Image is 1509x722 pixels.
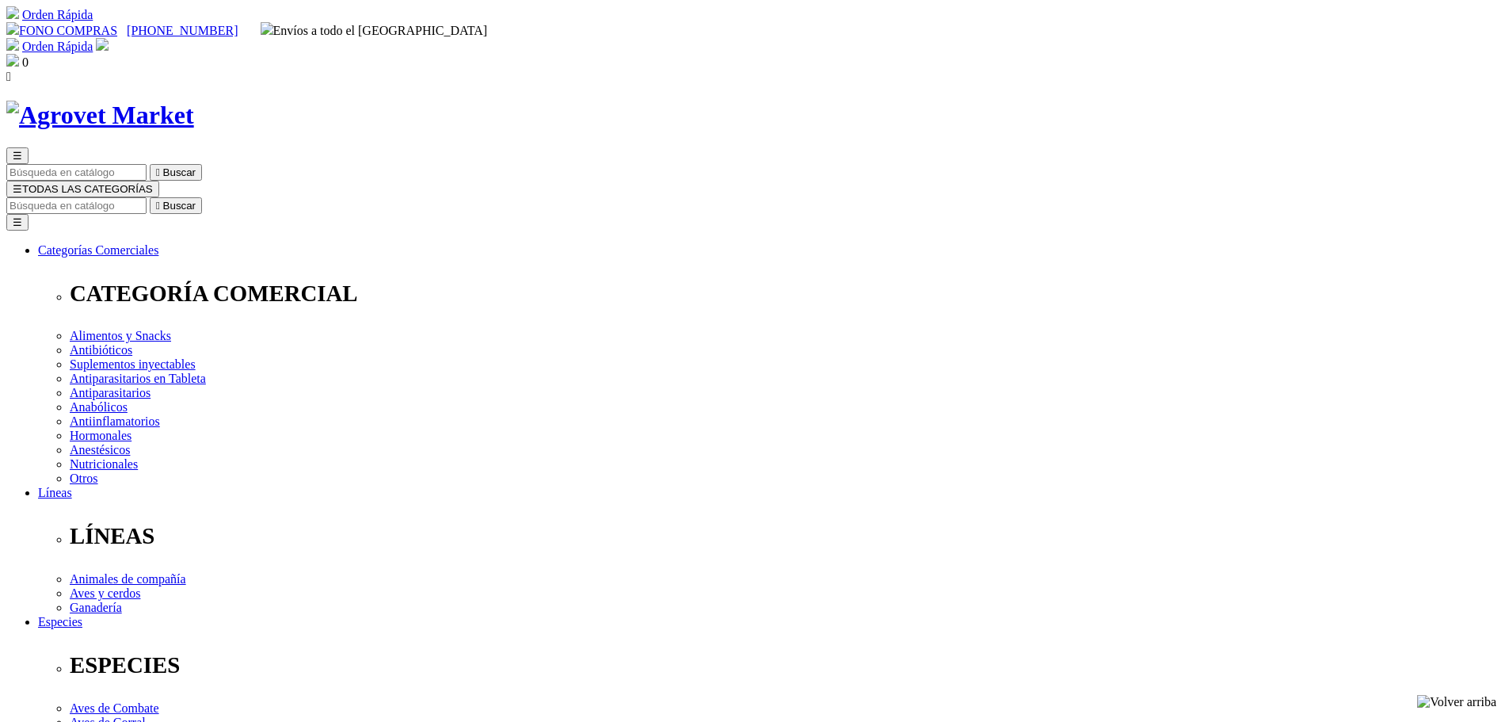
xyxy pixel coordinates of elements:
span: ☰ [13,183,22,195]
a: Antibióticos [70,343,132,357]
img: shopping-bag.svg [6,54,19,67]
a: Nutricionales [70,457,138,471]
img: phone.svg [6,22,19,35]
img: Volver arriba [1417,695,1496,709]
a: Aves de Combate [70,701,159,715]
a: Suplementos inyectables [70,357,196,371]
a: Otros [70,472,98,485]
span: ☰ [13,150,22,162]
a: Antiparasitarios [70,386,151,399]
button:  Buscar [150,197,202,214]
a: Animales de compañía [70,572,186,586]
input: Buscar [6,164,147,181]
a: Antiinflamatorios [70,414,160,428]
a: Orden Rápida [22,40,93,53]
button: ☰ [6,147,29,164]
img: user.svg [96,38,109,51]
i:  [156,166,160,178]
a: Orden Rápida [22,8,93,21]
span: 0 [22,55,29,69]
a: Especies [38,615,82,628]
img: delivery-truck.svg [261,22,273,35]
img: shopping-cart.svg [6,38,19,51]
a: [PHONE_NUMBER] [127,24,238,37]
img: shopping-cart.svg [6,6,19,19]
span: Buscar [163,166,196,178]
span: Envíos a todo el [GEOGRAPHIC_DATA] [261,24,488,37]
i:  [6,70,11,83]
a: Alimentos y Snacks [70,329,171,342]
a: Líneas [38,486,72,499]
a: Aves y cerdos [70,586,140,600]
a: Acceda a su cuenta de cliente [96,40,109,53]
a: Antiparasitarios en Tableta [70,372,206,385]
button: ☰TODAS LAS CATEGORÍAS [6,181,159,197]
input: Buscar [6,197,147,214]
a: FONO COMPRAS [6,24,117,37]
a: Hormonales [70,429,131,442]
a: Ganadería [70,601,122,614]
button: ☰ [6,214,29,231]
a: Anestésicos [70,443,130,457]
i:  [156,200,160,212]
p: LÍNEAS [70,523,1503,549]
a: Categorías Comerciales [38,243,158,257]
span: Buscar [163,200,196,212]
a: Anabólicos [70,400,128,414]
img: Agrovet Market [6,101,194,130]
button:  Buscar [150,164,202,181]
p: CATEGORÍA COMERCIAL [70,281,1503,307]
p: ESPECIES [70,652,1503,678]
